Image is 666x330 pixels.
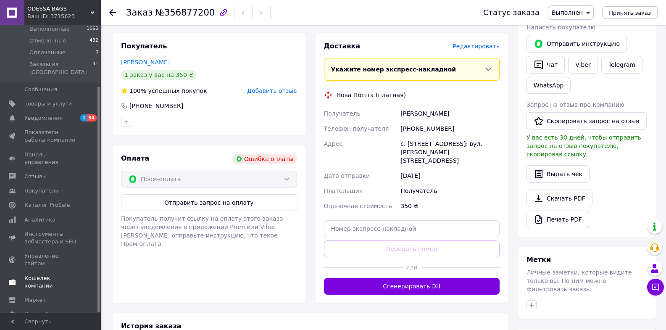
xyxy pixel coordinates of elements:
[331,66,456,73] span: Укажите номер экспресс-накладной
[24,114,63,122] span: Уведомления
[121,322,182,330] span: История заказа
[324,110,361,117] span: Получатель
[403,263,421,272] span: или
[24,151,78,166] span: Панель управления
[121,70,197,80] div: 1 заказ у вас на 350 ₴
[399,183,501,198] div: Получатель
[121,215,283,247] span: Покупатель получит ссылку на оплату этого заказа через уведомления в приложении Prom или Viber. [...
[526,101,624,108] span: Запрос на отзыв про компанию
[90,37,98,45] span: 432
[121,194,297,211] button: Отправить запрос на оплату
[647,279,664,296] button: Чат с покупателем
[324,125,389,132] span: Телефон получателя
[24,173,47,180] span: Отзывы
[24,216,55,224] span: Аналитика
[526,269,632,293] span: Личные заметки, которые видите только вы. По ним можно фильтровать заказы
[29,25,70,33] span: Выполненные
[24,201,70,209] span: Каталог ProSale
[87,25,98,33] span: 1065
[126,8,153,18] span: Заказ
[399,106,501,121] div: [PERSON_NAME]
[155,8,215,18] span: №356877200
[87,114,97,121] span: 34
[29,37,66,45] span: Отмененные
[24,187,59,195] span: Покупатели
[399,121,501,136] div: [PHONE_NUMBER]
[24,100,72,108] span: Товары и услуги
[399,168,501,183] div: [DATE]
[453,43,500,50] span: Редактировать
[24,296,46,304] span: Маркет
[232,154,297,164] div: Ошибка оплаты
[95,49,98,56] span: 0
[324,278,500,295] button: Сгенерировать ЭН
[24,275,78,290] span: Кошелек компании
[526,56,565,74] button: Чат
[324,42,361,50] span: Доставка
[526,77,571,94] a: WhatsApp
[324,203,392,209] span: Оценочная стоимость
[601,56,642,74] a: Telegram
[399,136,501,168] div: с. [STREET_ADDRESS]: вул. [PERSON_NAME][STREET_ADDRESS]
[526,165,590,183] button: Выдать чек
[24,311,55,318] span: Настройки
[526,190,592,207] a: Скачать PDF
[92,61,98,76] span: 41
[24,129,78,144] span: Показатели работы компании
[526,211,589,228] a: Печать PDF
[121,154,149,162] span: Оплата
[24,252,78,267] span: Управление сайтом
[526,112,647,130] button: Скопировать запрос на отзыв
[129,87,146,94] span: 100%
[324,220,500,237] input: Номер экспресс-накладной
[609,10,651,16] span: Принять заказ
[27,5,90,13] span: ODESSA-BAGS
[334,91,408,99] div: Нова Пошта (платная)
[247,87,297,94] span: Добавить отзыв
[129,102,184,110] div: [PHONE_NUMBER]
[324,140,342,147] span: Адрес
[27,13,101,20] div: Ваш ID: 3715623
[483,8,540,17] div: Статус заказа
[121,87,207,95] div: успешных покупок
[121,42,167,50] span: Покупатель
[29,49,66,56] span: Оплаченные
[602,6,658,19] button: Принять заказ
[526,256,551,264] span: Метки
[526,24,595,31] span: Написать покупателю
[24,230,78,246] span: Инструменты вебмастера и SEO
[29,61,92,76] span: Заказы из [GEOGRAPHIC_DATA]
[526,134,641,158] span: У вас есть 30 дней, чтобы отправить запрос на отзыв покупателю, скопировав ссылку.
[324,172,370,179] span: Дата отправки
[121,59,170,66] a: [PERSON_NAME]
[552,9,583,16] span: Выполнен
[24,86,57,93] span: Сообщения
[399,198,501,214] div: 350 ₴
[526,35,627,53] button: Отправить инструкцию
[324,187,363,194] span: Плательщик
[109,8,116,17] div: Вернуться назад
[80,114,87,121] span: 1
[568,56,598,74] a: Viber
